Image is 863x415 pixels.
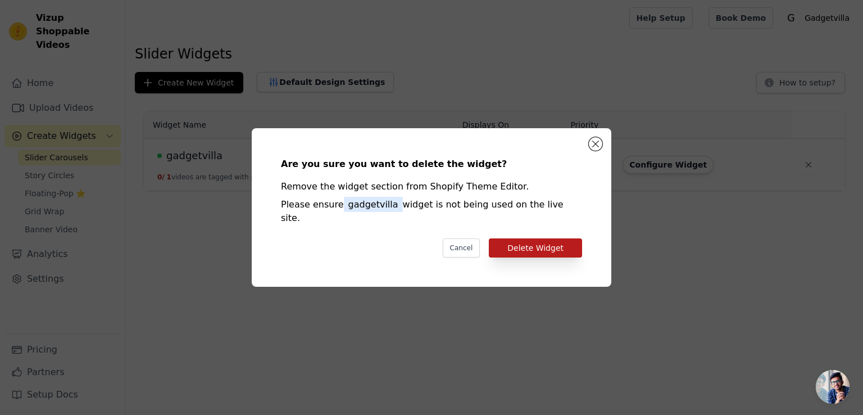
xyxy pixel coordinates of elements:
button: Delete Widget [489,238,582,258]
div: Please ensure widget is not being used on the live site. [281,198,582,225]
div: Are you sure you want to delete the widget? [281,157,582,171]
div: Remove the widget section from Shopify Theme Editor. [281,180,582,193]
button: Cancel [443,238,480,258]
button: Close modal [589,137,602,151]
a: Open chat [816,370,850,404]
span: gadgetvilla [344,197,403,212]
